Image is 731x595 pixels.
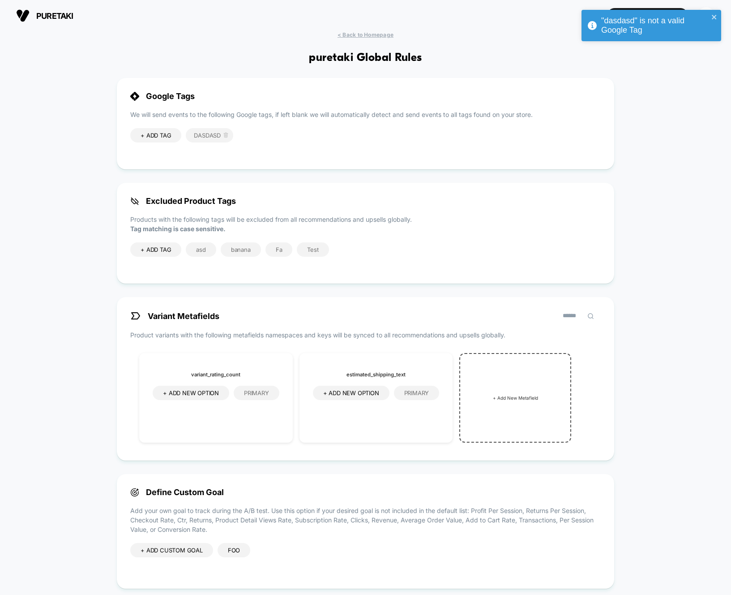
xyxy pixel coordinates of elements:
span: Excluded Product Tags [130,196,600,206]
span: Test [307,246,318,253]
span: dasdasd [194,132,221,139]
p: Add your own goal to track during the A/B test. Use this option if your desired goal is not inclu... [130,506,600,534]
button: OH [695,7,718,25]
img: Visually logo [16,9,30,22]
p: We will send events to the following Google tags, if left blank we will automatically detect and ... [130,110,600,119]
h1: puretaki Global Rules [309,52,422,65]
span: puretaki [36,11,73,21]
strong: Tag matching is case sensitive. [130,225,226,233]
span: Define Custom Goal [130,487,600,497]
div: + Add New Metafield [459,353,571,443]
span: primary [244,389,269,397]
div: + ADD CUSTOM GOAL [130,543,213,557]
span: Fa [276,246,282,253]
button: close [711,13,718,22]
span: + ADD TAG [141,246,171,253]
button: puretaki [13,9,76,23]
div: OH [697,7,715,25]
p: Product variants with the following metafields namespaces and keys will be synced to all recommen... [130,330,600,340]
h3: variant_rating_count [153,371,279,378]
span: Google Tags [130,91,600,101]
span: < Back to Homepage [338,31,393,38]
span: + ADD TAG [141,132,171,139]
span: + ADD NEW OPTION [163,389,219,397]
div: foo [218,543,250,557]
span: Variant Metafields [130,310,219,321]
span: + ADD NEW OPTION [323,389,379,397]
span: asd [196,246,205,253]
div: "dasdasd" is not a valid Google Tag [601,16,709,35]
span: banana [231,246,251,253]
span: primary [404,389,429,397]
h3: estimated_shipping_text [313,371,439,378]
p: Products with the following tags will be excluded from all recommendations and upsells globally. [130,215,600,233]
